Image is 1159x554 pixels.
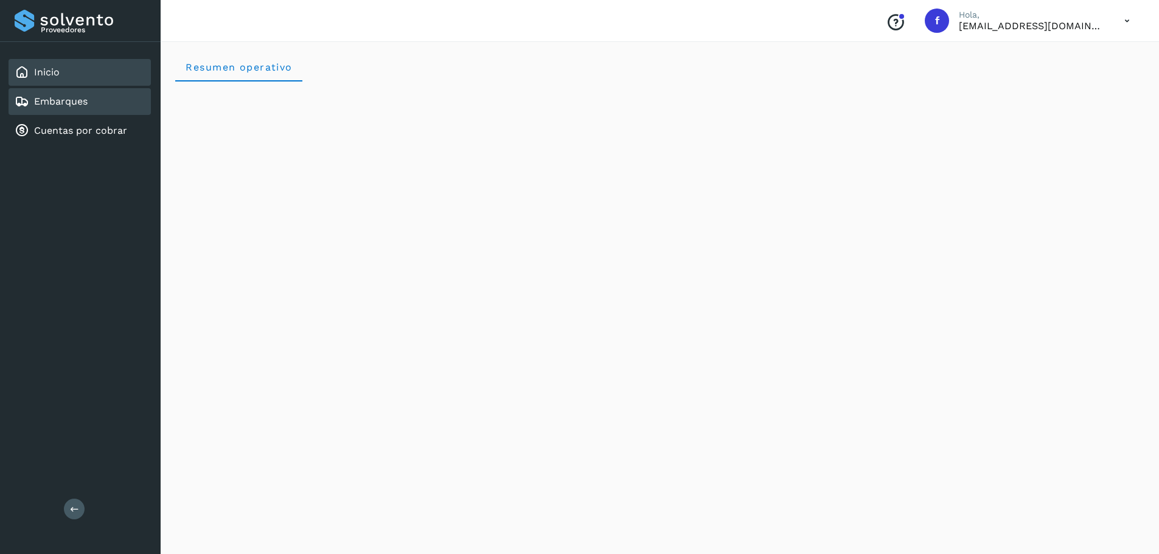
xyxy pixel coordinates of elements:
[34,66,60,78] a: Inicio
[185,61,293,73] span: Resumen operativo
[9,59,151,86] div: Inicio
[959,10,1105,20] p: Hola,
[34,125,127,136] a: Cuentas por cobrar
[959,20,1105,32] p: facturacion@salgofreight.com
[41,26,146,34] p: Proveedores
[9,117,151,144] div: Cuentas por cobrar
[34,95,88,107] a: Embarques
[9,88,151,115] div: Embarques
